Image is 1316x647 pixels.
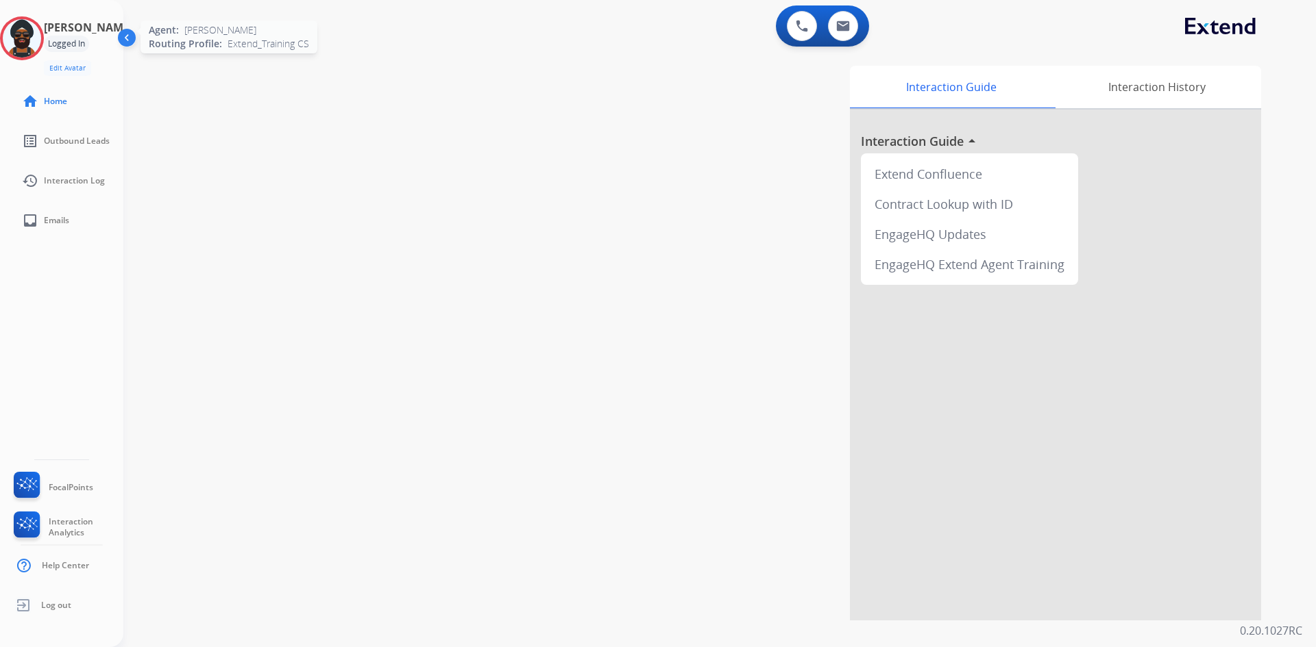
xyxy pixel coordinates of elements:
[22,133,38,149] mat-icon: list_alt
[44,60,91,76] button: Edit Avatar
[866,159,1073,189] div: Extend Confluence
[42,560,89,571] span: Help Center
[49,482,93,493] span: FocalPoints
[44,136,110,147] span: Outbound Leads
[44,175,105,186] span: Interaction Log
[866,249,1073,279] div: EngageHQ Extend Agent Training
[22,93,38,110] mat-icon: home
[866,219,1073,249] div: EngageHQ Updates
[44,215,69,226] span: Emails
[184,23,256,37] span: [PERSON_NAME]
[3,19,41,58] img: avatar
[44,96,67,107] span: Home
[44,36,89,52] div: Logged In
[228,37,309,51] span: Extend_Training CS
[22,212,38,229] mat-icon: inbox
[22,173,38,189] mat-icon: history
[1052,66,1261,108] div: Interaction History
[41,600,71,611] span: Log out
[44,19,133,36] h3: [PERSON_NAME]
[11,472,93,503] a: FocalPoints
[1240,622,1302,639] p: 0.20.1027RC
[11,511,123,543] a: Interaction Analytics
[149,23,179,37] span: Agent:
[866,189,1073,219] div: Contract Lookup with ID
[149,37,222,51] span: Routing Profile:
[850,66,1052,108] div: Interaction Guide
[49,516,123,538] span: Interaction Analytics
